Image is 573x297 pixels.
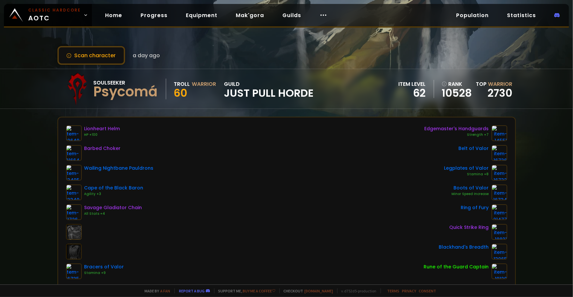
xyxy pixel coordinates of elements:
[442,88,472,98] a: 10528
[133,51,160,60] span: a day ago
[100,9,127,22] a: Home
[459,145,489,152] div: Belt of Valor
[399,80,426,88] div: item level
[28,7,81,13] small: Classic Hardcore
[277,9,306,22] a: Guilds
[488,80,513,88] span: Warrior
[442,80,472,88] div: rank
[399,88,426,98] div: 62
[84,132,120,137] div: HP +100
[492,224,507,240] img: item-18821
[419,288,436,293] a: Consent
[425,132,489,137] div: Strength +7
[231,9,269,22] a: Mak'gora
[66,165,82,181] img: item-13405
[84,191,143,197] div: Agility +3
[179,288,205,293] a: Report a bug
[492,145,507,161] img: item-16736
[425,125,489,132] div: Edgemaster's Handguards
[84,270,124,276] div: Stamina +9
[492,244,507,260] img: item-13965
[84,263,124,270] div: Bracers of Valor
[66,125,82,141] img: item-12640
[461,204,489,211] div: Ring of Fury
[4,4,92,26] a: Classic HardcoreAOTC
[57,46,125,65] button: Scan character
[452,191,489,197] div: Minor Speed Increase
[84,185,143,191] div: Cape of the Black Baron
[66,185,82,200] img: item-13340
[84,204,142,211] div: Savage Gladiator Chain
[279,288,333,293] span: Checkout
[337,288,377,293] span: v. d752d5 - production
[451,9,494,22] a: Population
[181,9,223,22] a: Equipment
[192,80,216,88] div: Warrior
[305,288,333,293] a: [DOMAIN_NAME]
[476,80,513,88] div: Top
[452,185,489,191] div: Boots of Valor
[66,145,82,161] img: item-21664
[66,204,82,220] img: item-11726
[224,88,314,98] span: Just Pull Horde
[66,263,82,279] img: item-16735
[94,79,158,87] div: Soulseeker
[28,7,81,23] span: AOTC
[488,86,513,100] a: 2730
[243,288,275,293] a: Buy me a coffee
[214,288,275,293] span: Support me,
[161,288,170,293] a: a fan
[444,165,489,172] div: Legplates of Valor
[502,9,541,22] a: Statistics
[450,224,489,231] div: Quick Strike Ring
[439,244,489,251] div: Blackhand's Breadth
[84,125,120,132] div: Lionheart Helm
[492,263,507,279] img: item-19120
[224,80,314,98] div: guild
[135,9,173,22] a: Progress
[492,165,507,181] img: item-16732
[84,145,121,152] div: Barbed Choker
[492,185,507,200] img: item-16734
[174,80,190,88] div: Troll
[141,288,170,293] span: Made by
[387,288,400,293] a: Terms
[84,165,154,172] div: Wailing Nightbane Pauldrons
[424,263,489,270] div: Rune of the Guard Captain
[94,87,158,97] div: Psycomá
[402,288,416,293] a: Privacy
[444,172,489,177] div: Stamina +8
[492,204,507,220] img: item-21477
[492,125,507,141] img: item-14551
[174,86,187,100] span: 60
[84,211,142,216] div: All Stats +4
